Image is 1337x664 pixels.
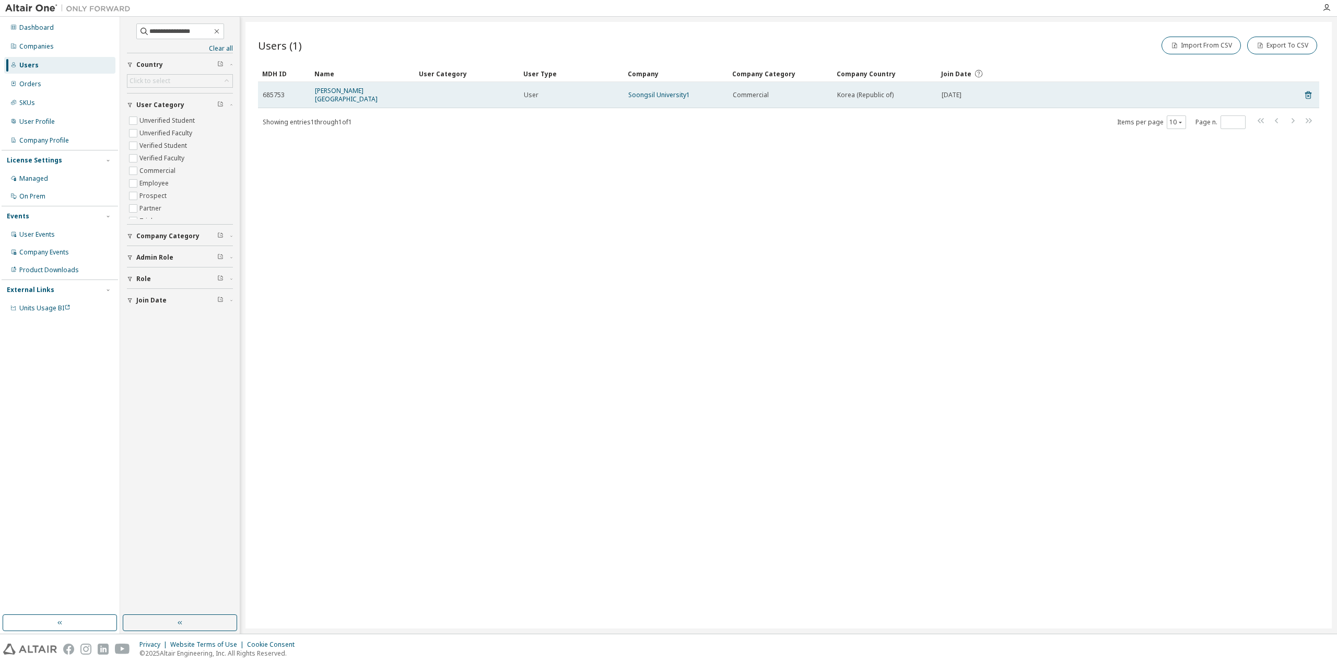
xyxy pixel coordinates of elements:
[1247,37,1317,54] button: Export To CSV
[80,644,91,655] img: instagram.svg
[19,80,41,88] div: Orders
[19,61,39,69] div: Users
[314,65,411,82] div: Name
[139,114,197,127] label: Unverified Student
[19,192,45,201] div: On Prem
[98,644,109,655] img: linkedin.svg
[127,267,233,290] button: Role
[139,152,186,165] label: Verified Faculty
[19,174,48,183] div: Managed
[139,202,163,215] label: Partner
[7,286,54,294] div: External Links
[1117,115,1186,129] span: Items per page
[136,232,200,240] span: Company Category
[19,118,55,126] div: User Profile
[258,38,302,53] span: Users (1)
[942,91,961,99] span: [DATE]
[136,61,163,69] span: Country
[19,230,55,239] div: User Events
[136,275,151,283] span: Role
[628,65,724,82] div: Company
[139,215,155,227] label: Trial
[217,61,224,69] span: Clear filter
[127,44,233,53] a: Clear all
[263,91,285,99] span: 685753
[19,304,71,312] span: Units Usage BI
[139,640,170,649] div: Privacy
[63,644,74,655] img: facebook.svg
[127,75,232,87] div: Click to select
[7,156,62,165] div: License Settings
[127,289,233,312] button: Join Date
[170,640,247,649] div: Website Terms of Use
[941,69,971,78] span: Join Date
[136,101,184,109] span: User Category
[217,232,224,240] span: Clear filter
[127,53,233,76] button: Country
[19,136,69,145] div: Company Profile
[127,94,233,117] button: User Category
[1162,37,1241,54] button: Import From CSV
[1195,115,1246,129] span: Page n.
[974,69,983,78] svg: Date when the user was first added or directly signed up. If the user was deleted and later re-ad...
[139,177,171,190] label: Employee
[419,65,515,82] div: User Category
[139,165,178,177] label: Commercial
[217,101,224,109] span: Clear filter
[262,65,306,82] div: MDH ID
[263,118,352,126] span: Showing entries 1 through 1 of 1
[837,65,933,82] div: Company Country
[628,90,690,99] a: Soongsil University1
[127,246,233,269] button: Admin Role
[524,91,538,99] span: User
[315,86,378,103] a: [PERSON_NAME][GEOGRAPHIC_DATA]
[139,190,169,202] label: Prospect
[247,640,301,649] div: Cookie Consent
[130,77,170,85] div: Click to select
[19,266,79,274] div: Product Downloads
[19,248,69,257] div: Company Events
[136,253,173,262] span: Admin Role
[523,65,619,82] div: User Type
[217,296,224,305] span: Clear filter
[139,649,301,658] p: © 2025 Altair Engineering, Inc. All Rights Reserved.
[139,127,194,139] label: Unverified Faculty
[19,99,35,107] div: SKUs
[733,91,769,99] span: Commercial
[115,644,130,655] img: youtube.svg
[837,91,894,99] span: Korea (Republic of)
[3,644,57,655] img: altair_logo.svg
[1169,118,1183,126] button: 10
[19,42,54,51] div: Companies
[217,275,224,283] span: Clear filter
[7,212,29,220] div: Events
[5,3,136,14] img: Altair One
[139,139,189,152] label: Verified Student
[732,65,828,82] div: Company Category
[19,24,54,32] div: Dashboard
[136,296,167,305] span: Join Date
[127,225,233,248] button: Company Category
[217,253,224,262] span: Clear filter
